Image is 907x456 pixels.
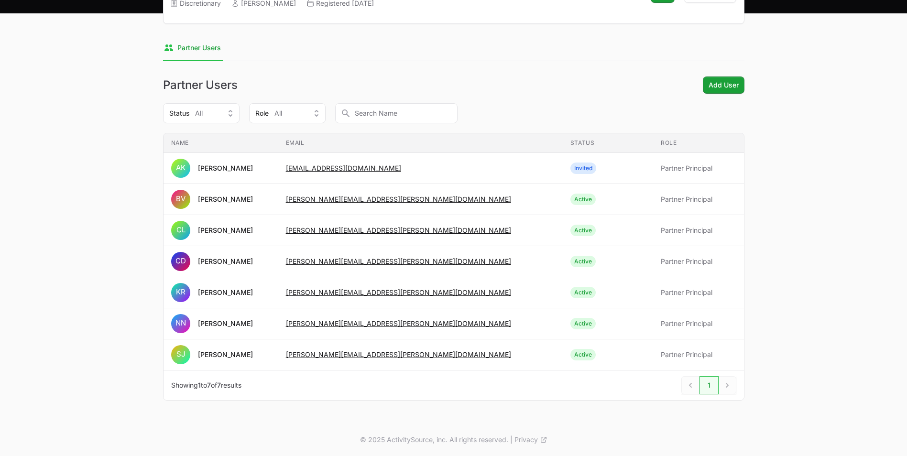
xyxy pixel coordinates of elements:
th: Name [164,133,278,153]
span: 1 [198,381,201,389]
div: [PERSON_NAME] [198,288,253,297]
th: Role [653,133,743,153]
span: Partner Principal [661,257,736,266]
svg: Chris Lee [171,221,190,240]
span: Partner Principal [661,226,736,235]
a: [PERSON_NAME][EMAIL_ADDRESS][PERSON_NAME][DOMAIN_NAME] [286,257,511,265]
a: [PERSON_NAME][EMAIL_ADDRESS][PERSON_NAME][DOMAIN_NAME] [286,226,511,234]
div: [PERSON_NAME] [198,226,253,235]
div: [PERSON_NAME] [198,195,253,204]
nav: Tabs [163,35,744,61]
h1: Partner Users [163,79,238,91]
a: [PERSON_NAME][EMAIL_ADDRESS][PERSON_NAME][DOMAIN_NAME] [286,350,511,358]
th: Email [278,133,563,153]
text: SJ [176,349,185,358]
text: BV [176,194,186,203]
th: Status [563,133,653,153]
a: Privacy [514,435,547,445]
svg: Brent Van Scyoc [171,190,190,209]
svg: Nate Norbo [171,314,190,333]
div: [PERSON_NAME] [198,163,253,173]
svg: Ken Rollin [171,283,190,302]
input: Search Name [335,103,458,123]
text: NN [175,318,186,327]
text: CL [176,225,185,234]
span: Partner Principal [661,319,736,328]
button: RoleAll [249,103,326,123]
span: 7 [217,381,221,389]
svg: Stephen Jermyn [171,345,190,364]
span: Partner Principal [661,163,736,173]
a: [PERSON_NAME][EMAIL_ADDRESS][PERSON_NAME][DOMAIN_NAME] [286,288,511,296]
text: AK [176,163,186,172]
a: [PERSON_NAME][EMAIL_ADDRESS][PERSON_NAME][DOMAIN_NAME] [286,195,511,203]
span: Status [169,109,189,118]
span: Partner Principal [661,350,736,359]
span: Partner Users [177,43,221,53]
span: Add User [709,79,739,91]
a: 1 [699,376,719,394]
button: StatusAll [163,103,240,123]
p: Showing to of results [171,380,241,390]
text: CD [175,256,186,265]
a: [EMAIL_ADDRESS][DOMAIN_NAME] [286,164,401,172]
button: Add User [703,76,744,94]
p: © 2025 ActivitySource, inc. All rights reserved. [360,435,508,445]
svg: Colin Dyer [171,252,190,271]
span: Role [255,109,269,118]
span: All [274,109,282,118]
svg: Arslaan Khan [171,159,190,178]
text: KR [176,287,186,296]
a: [PERSON_NAME][EMAIL_ADDRESS][PERSON_NAME][DOMAIN_NAME] [286,319,511,327]
a: Partner Users [163,35,223,61]
div: [PERSON_NAME] [198,319,253,328]
span: All [195,109,203,118]
span: Partner Principal [661,288,736,297]
div: [PERSON_NAME] [198,257,253,266]
span: 7 [207,381,211,389]
span: | [510,435,513,445]
div: [PERSON_NAME] [198,350,253,359]
span: Partner Principal [661,195,736,204]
